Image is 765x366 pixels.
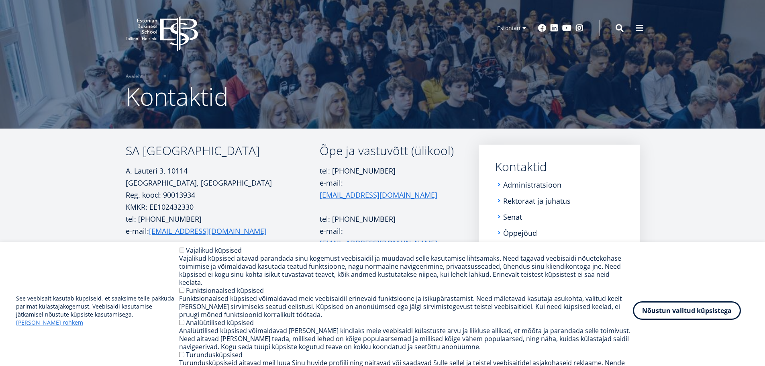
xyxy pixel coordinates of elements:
[186,318,254,327] label: Analüütilised küpsised
[320,237,437,249] a: [EMAIL_ADDRESS][DOMAIN_NAME]
[633,301,741,320] button: Nõustun valitud küpsistega
[179,254,633,286] div: Vajalikud küpsised aitavad parandada sinu kogemust veebisaidil ja muudavad selle kasutamise lihts...
[562,24,571,32] a: Youtube
[186,350,243,359] label: Turundusküpsised
[126,80,228,113] span: Kontaktid
[179,327,633,351] div: Analüütilised küpsised võimaldavad [PERSON_NAME] kindlaks meie veebisaidi külastuste arvu ja liik...
[126,165,320,201] p: A. Lauteri 3, 10114 [GEOGRAPHIC_DATA], [GEOGRAPHIC_DATA] Reg. kood: 90013934
[550,24,558,32] a: Linkedin
[320,165,456,201] p: tel: [PHONE_NUMBER] e-mail:
[320,189,437,201] a: [EMAIL_ADDRESS][DOMAIN_NAME]
[16,294,179,327] p: See veebisait kasutab küpsiseid, et saaksime teile pakkuda parimat külastajakogemust. Veebisaidi ...
[16,319,83,327] a: [PERSON_NAME] rohkem
[320,213,456,225] p: tel: [PHONE_NUMBER]
[495,161,624,173] a: Kontaktid
[320,145,456,157] h3: Õpe ja vastuvõtt (ülikool)
[126,201,320,213] p: KMKR: EE102432330
[503,181,561,189] a: Administratsioon
[149,225,267,237] a: [EMAIL_ADDRESS][DOMAIN_NAME]
[179,294,633,319] div: Funktsionaalsed küpsised võimaldavad meie veebisaidil erinevaid funktsioone ja isikupärastamist. ...
[503,229,537,237] a: Õppejõud
[575,24,583,32] a: Instagram
[320,225,456,249] p: e-mail:
[126,145,320,157] h3: SA [GEOGRAPHIC_DATA]
[186,286,264,295] label: Funktsionaalsed küpsised
[186,246,242,255] label: Vajalikud küpsised
[126,72,143,80] a: Avaleht
[538,24,546,32] a: Facebook
[503,213,522,221] a: Senat
[503,197,571,205] a: Rektoraat ja juhatus
[126,213,320,237] p: tel: [PHONE_NUMBER] e-mail:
